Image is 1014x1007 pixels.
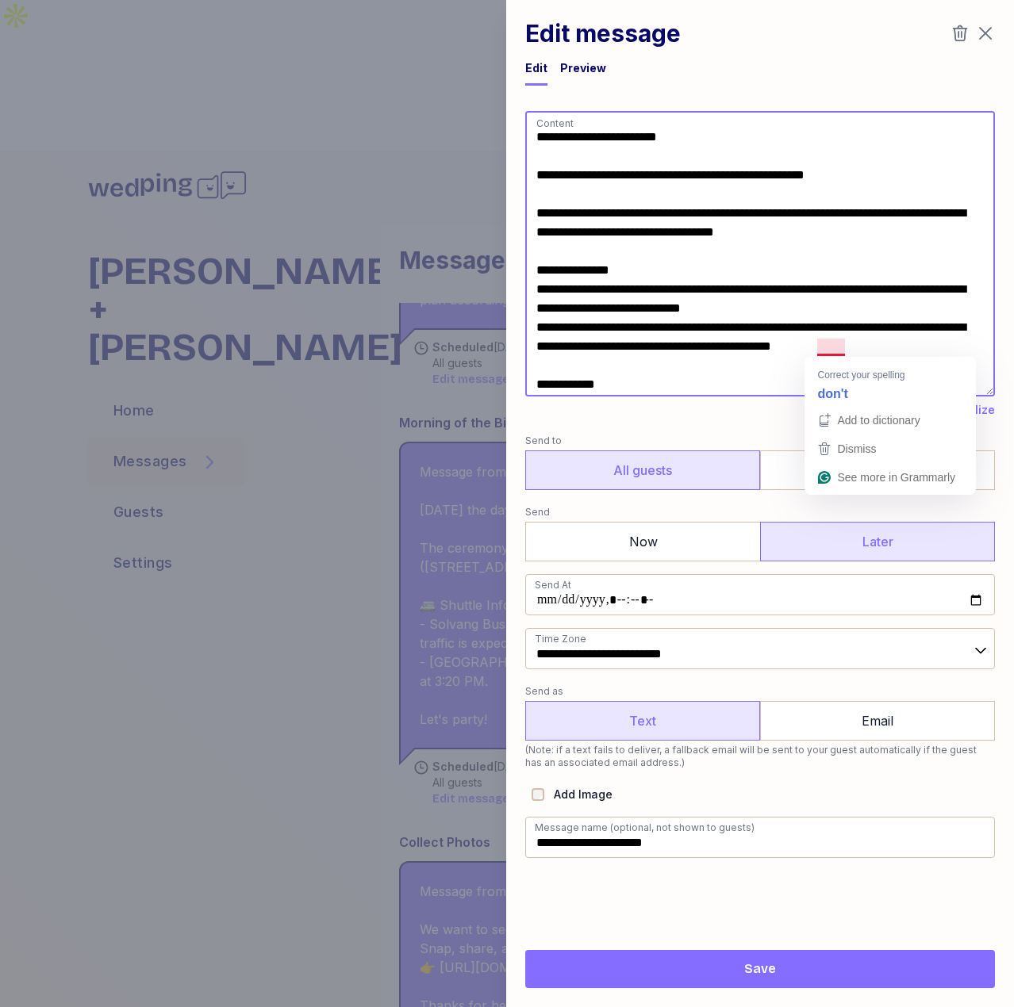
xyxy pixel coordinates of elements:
[525,450,760,490] label: All guests
[525,111,995,396] textarea: To enrich screen reader interactions, please activate Accessibility in Grammarly extension settings
[525,682,995,701] label: Send as
[560,60,606,76] div: Preview
[525,60,547,76] div: Edit
[744,959,776,978] span: Save
[525,522,760,561] label: Now
[525,19,681,48] h1: Edit message
[525,701,760,741] label: Text
[525,744,995,769] p: (Note: if a text fails to deliver, a fallback email will be sent to your guest automatically if t...
[760,450,995,490] label: Select guests
[544,785,613,804] label: Add Image
[525,503,995,522] label: Send
[760,522,995,561] label: Later
[760,701,995,741] label: Email
[525,950,995,988] button: Save
[525,431,995,450] label: Send to
[525,817,995,858] input: Message name (optional, not shown to guests)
